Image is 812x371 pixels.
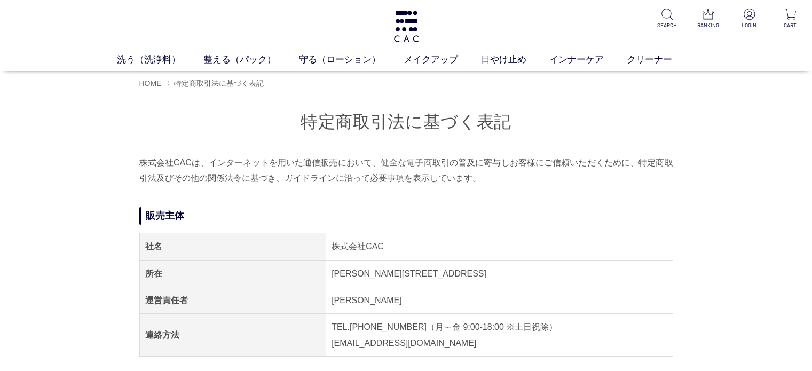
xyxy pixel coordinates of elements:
[139,287,326,313] th: 運営責任者
[481,53,549,67] a: 日やけ止め
[117,53,203,67] a: 洗う（洗浄料）
[139,233,326,260] th: 社名
[777,9,803,29] a: CART
[139,314,326,357] th: 連絡方法
[549,53,627,67] a: インナーケア
[695,21,721,29] p: RANKING
[736,9,762,29] a: LOGIN
[139,79,162,88] a: HOME
[139,110,673,133] h1: 特定商取引法に基づく表記
[174,79,264,88] span: 特定商取引法に基づく表記
[326,233,673,260] td: 株式会社CAC
[326,287,673,313] td: [PERSON_NAME]
[139,207,673,225] h2: 販売主体
[654,21,680,29] p: SEARCH
[203,53,299,67] a: 整える（パック）
[326,260,673,287] td: [PERSON_NAME][STREET_ADDRESS]
[736,21,762,29] p: LOGIN
[139,155,673,186] p: 株式会社CACは、インターネットを用いた通信販売において、健全な電子商取引の普及に寄与しお客様にご信頼いただくために、特定商取引法及びその他の関係法令に基づき、ガイドラインに沿って必要事項を表示...
[139,260,326,287] th: 所在
[695,9,721,29] a: RANKING
[627,53,695,67] a: クリーナー
[326,314,673,357] td: TEL.[PHONE_NUMBER]（月～金 9:00-18:00 ※土日祝除） [EMAIL_ADDRESS][DOMAIN_NAME]
[392,11,420,42] img: logo
[654,9,680,29] a: SEARCH
[167,78,266,89] li: 〉
[299,53,404,67] a: 守る（ローション）
[777,21,803,29] p: CART
[404,53,481,67] a: メイクアップ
